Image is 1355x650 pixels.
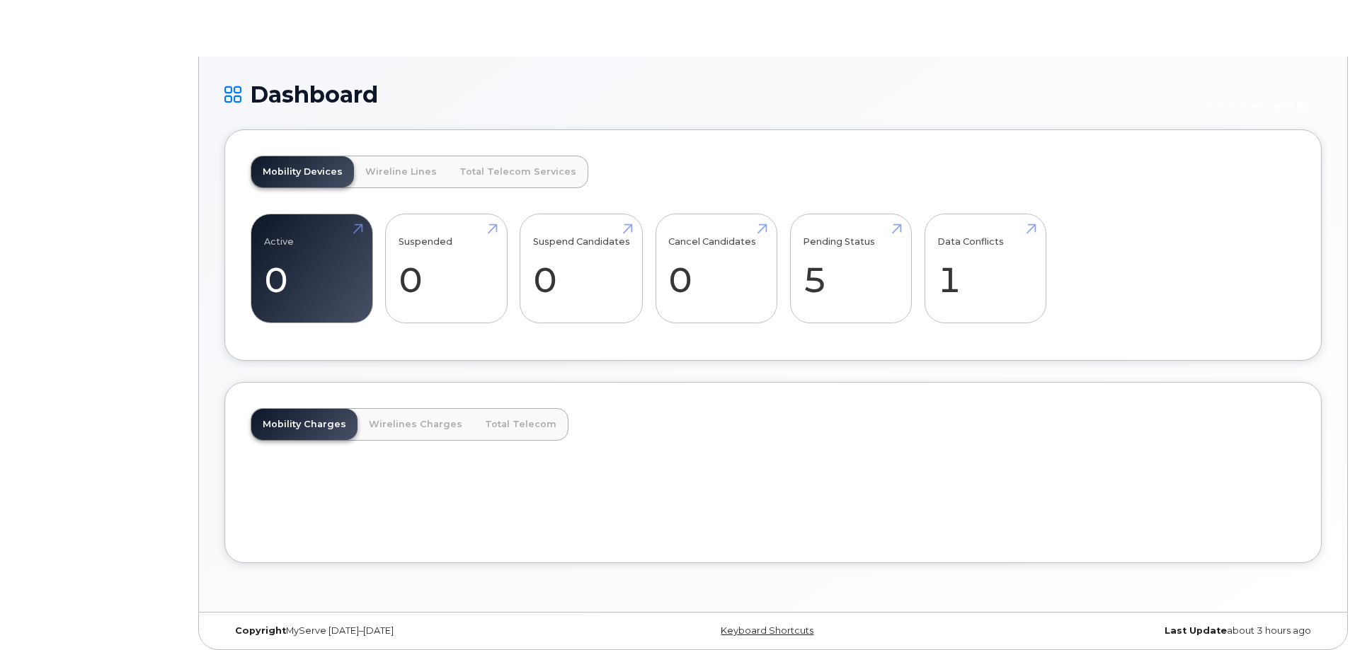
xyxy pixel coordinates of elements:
[358,409,474,440] a: Wirelines Charges
[956,625,1322,637] div: about 3 hours ago
[1194,93,1322,118] button: Customer Card
[803,222,898,315] a: Pending Status 5
[264,222,360,315] a: Active 0
[251,409,358,440] a: Mobility Charges
[354,156,448,187] a: Wireline Lines
[224,82,1187,107] h1: Dashboard
[668,222,764,315] a: Cancel Candidates 0
[224,625,590,637] div: MyServe [DATE]–[DATE]
[448,156,588,187] a: Total Telecom Services
[474,409,568,440] a: Total Telecom
[937,222,1033,315] a: Data Conflicts 1
[533,222,630,315] a: Suspend Candidates 0
[251,156,354,187] a: Mobility Devices
[399,222,494,315] a: Suspended 0
[235,625,286,636] strong: Copyright
[1165,625,1227,636] strong: Last Update
[721,625,813,636] a: Keyboard Shortcuts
